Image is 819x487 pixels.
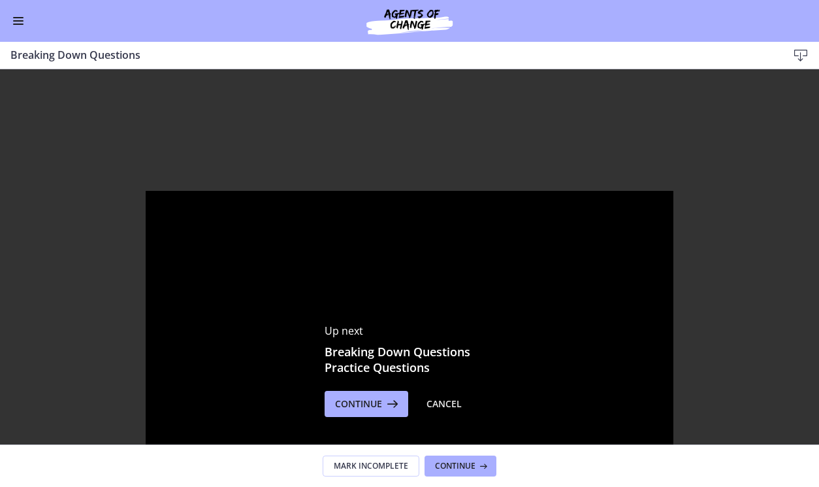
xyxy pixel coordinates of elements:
[325,323,494,339] p: Up next
[325,391,408,417] button: Continue
[334,461,408,471] span: Mark Incomplete
[425,456,496,477] button: Continue
[325,344,494,375] h3: Breaking Down Questions Practice Questions
[331,5,488,37] img: Agents of Change
[426,396,462,412] div: Cancel
[335,396,382,412] span: Continue
[10,13,26,29] button: Enable menu
[435,461,475,471] span: Continue
[323,456,419,477] button: Mark Incomplete
[416,391,472,417] button: Cancel
[10,47,767,63] h3: Breaking Down Questions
